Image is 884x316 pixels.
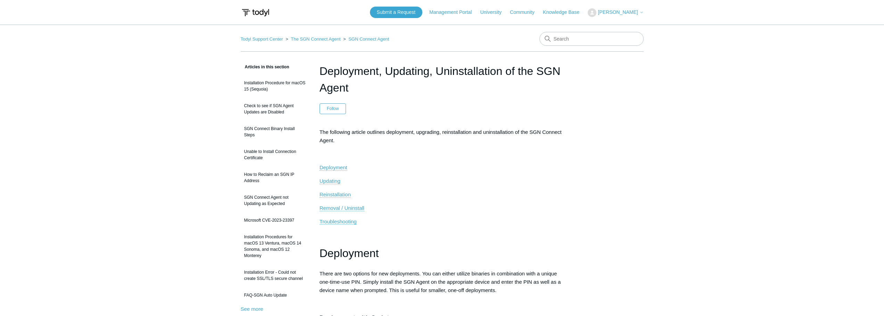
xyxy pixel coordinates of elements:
a: Reinstallation [320,191,351,198]
a: Submit a Request [370,7,422,18]
input: Search [539,32,644,46]
a: Microsoft CVE-2023-23397 [241,214,309,227]
a: Community [510,9,542,16]
a: Installation Procedures for macOS 13 Ventura, macOS 14 Sonoma, and macOS 12 Monterey [241,230,309,262]
button: [PERSON_NAME] [588,8,643,17]
h1: Deployment, Updating, Uninstallation of the SGN Agent [320,63,565,96]
a: SGN Connect Agent not Updating as Expected [241,191,309,210]
span: Deployment [320,247,379,259]
a: SGN Connect Binary Install Steps [241,122,309,142]
a: University [480,9,508,16]
a: Management Portal [429,9,479,16]
a: Todyl Support Center [241,36,283,42]
a: Installation Error - Could not create SSL/TLS secure channel [241,266,309,285]
a: Check to see if SGN Agent Updates are Disabled [241,99,309,119]
span: Articles in this section [241,65,289,69]
a: Installation Procedure for macOS 15 (Sequoia) [241,76,309,96]
a: Troubleshooting [320,219,357,225]
a: SGN Connect Agent [348,36,389,42]
li: Todyl Support Center [241,36,284,42]
a: How to Reclaim an SGN IP Address [241,168,309,187]
img: Todyl Support Center Help Center home page [241,6,270,19]
a: Deployment [320,164,347,171]
li: SGN Connect Agent [342,36,389,42]
a: Unable to Install Connection Certificate [241,145,309,164]
a: FAQ-SGN Auto Update [241,289,309,302]
a: Knowledge Base [543,9,586,16]
a: See more [241,306,263,312]
li: The SGN Connect Agent [284,36,342,42]
a: Removal / Uninstall [320,205,364,211]
span: The following article outlines deployment, upgrading, reinstallation and uninstallation of the SG... [320,129,562,143]
button: Follow Article [320,103,346,114]
span: There are two options for new deployments. You can either utilize binaries in combination with a ... [320,271,561,293]
a: Updating [320,178,340,184]
span: [PERSON_NAME] [598,9,638,15]
a: The SGN Connect Agent [291,36,340,42]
